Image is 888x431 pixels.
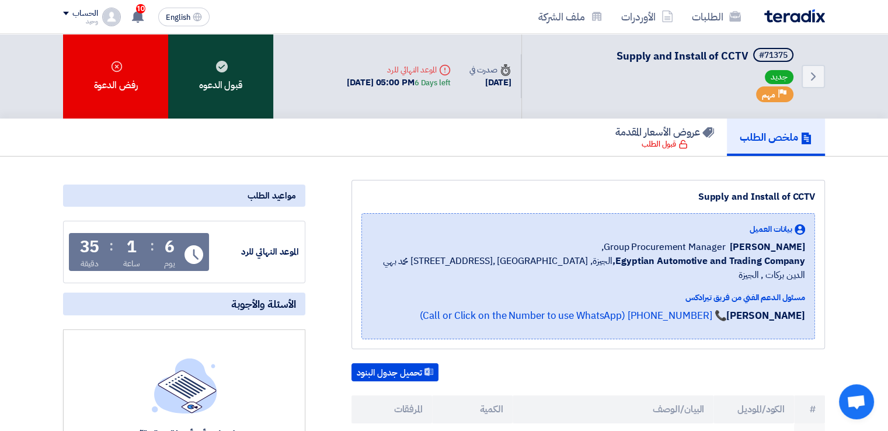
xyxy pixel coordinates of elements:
div: صدرت في [469,64,511,76]
div: رفض الدعوة [63,34,168,119]
div: قبول الدعوه [168,34,273,119]
div: الموعد النهائي للرد [347,64,450,76]
strong: [PERSON_NAME] [726,308,805,323]
span: Supply and Install of CCTV [617,48,748,64]
div: Open chat [839,384,874,419]
th: # [794,395,825,423]
img: profile_test.png [102,8,121,26]
h5: Supply and Install of CCTV [617,48,796,64]
span: English [166,13,190,22]
div: 1 [127,239,137,255]
img: empty_state_list.svg [152,358,217,413]
span: جديد [765,70,793,84]
th: الكود/الموديل [713,395,794,423]
span: الجيزة, [GEOGRAPHIC_DATA] ,[STREET_ADDRESS] محمد بهي الدين بركات , الجيزة [371,254,805,282]
a: الأوردرات [612,3,682,30]
span: Group Procurement Manager, [601,240,725,254]
span: مهم [762,89,775,100]
div: 6 Days left [415,77,451,89]
div: [DATE] 05:00 PM [347,76,450,89]
h5: ملخص الطلب [740,130,812,144]
button: تحميل جدول البنود [351,363,438,382]
span: بيانات العميل [750,223,792,235]
div: دقيقة [81,258,99,270]
div: الموعد النهائي للرد [211,245,299,259]
img: Teradix logo [764,9,825,23]
div: مواعيد الطلب [63,185,305,207]
button: English [158,8,210,26]
span: 10 [136,4,145,13]
a: الطلبات [682,3,750,30]
h5: عروض الأسعار المقدمة [615,125,714,138]
th: الكمية [432,395,513,423]
a: ملف الشركة [529,3,612,30]
div: يوم [164,258,175,270]
div: Supply and Install of CCTV [361,190,815,204]
div: مسئول الدعم الفني من فريق تيرادكس [371,291,805,304]
a: ملخص الطلب [727,119,825,156]
a: عروض الأسعار المقدمة قبول الطلب [603,119,727,156]
div: 35 [80,239,100,255]
div: وحيد [63,18,97,25]
div: : [150,235,154,256]
span: الأسئلة والأجوبة [231,297,296,311]
div: 6 [165,239,175,255]
b: Egyptian Automotive and Trading Company, [612,254,805,268]
div: : [109,235,113,256]
span: [PERSON_NAME] [730,240,805,254]
div: #71375 [759,51,788,60]
th: البيان/الوصف [513,395,714,423]
div: قبول الطلب [642,138,688,150]
div: [DATE] [469,76,511,89]
a: 📞 [PHONE_NUMBER] (Call or Click on the Number to use WhatsApp) [419,308,726,323]
div: الحساب [72,9,97,19]
div: ساعة [123,258,140,270]
th: المرفقات [351,395,432,423]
